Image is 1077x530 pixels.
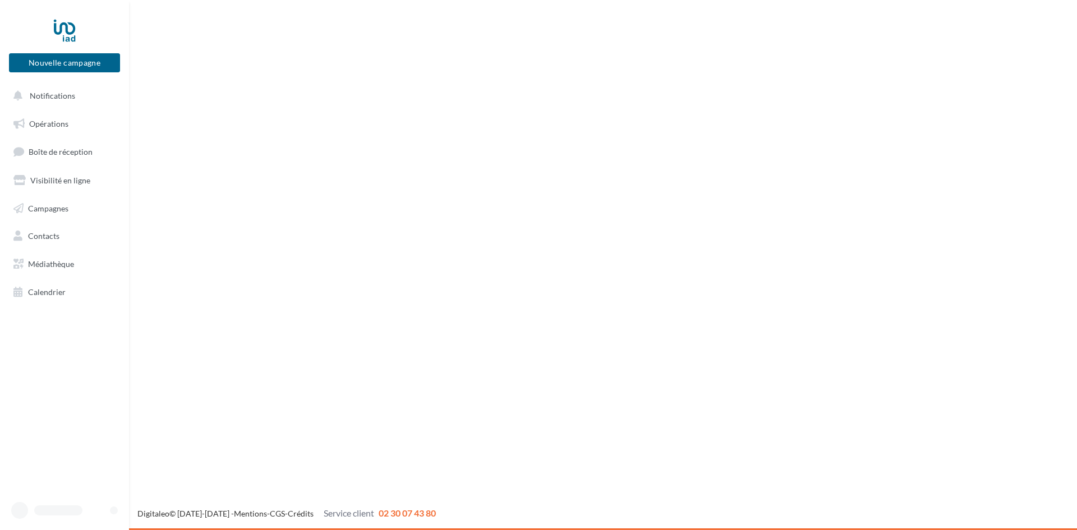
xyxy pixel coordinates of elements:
a: Visibilité en ligne [7,169,122,192]
span: Boîte de réception [29,147,93,156]
a: Calendrier [7,280,122,304]
a: Opérations [7,112,122,136]
a: Contacts [7,224,122,248]
span: Visibilité en ligne [30,176,90,185]
a: Digitaleo [137,509,169,518]
span: Contacts [28,231,59,241]
a: Campagnes [7,197,122,220]
span: Opérations [29,119,68,128]
span: Service client [324,508,374,518]
a: CGS [270,509,285,518]
span: 02 30 07 43 80 [379,508,436,518]
a: Médiathèque [7,252,122,276]
button: Nouvelle campagne [9,53,120,72]
span: Notifications [30,91,75,100]
span: Médiathèque [28,259,74,269]
button: Notifications [7,84,118,108]
span: Campagnes [28,203,68,213]
a: Mentions [234,509,267,518]
a: Boîte de réception [7,140,122,164]
span: Calendrier [28,287,66,297]
span: © [DATE]-[DATE] - - - [137,509,436,518]
a: Crédits [288,509,314,518]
